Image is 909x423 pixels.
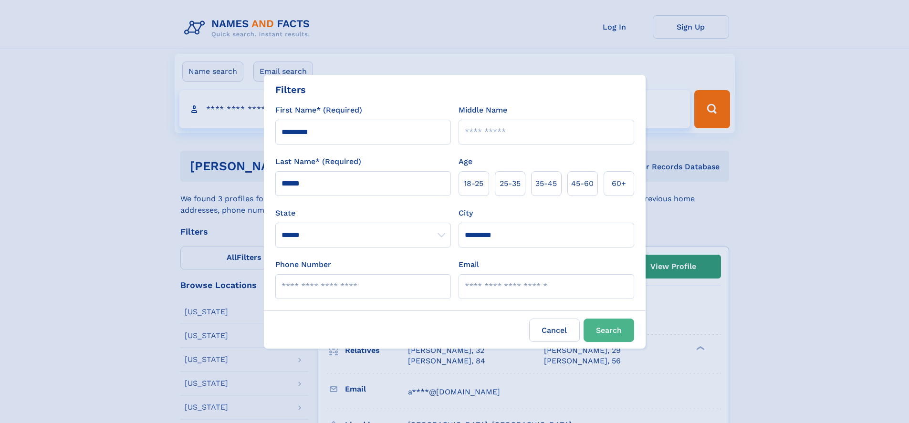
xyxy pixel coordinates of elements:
span: 35‑45 [535,178,557,189]
span: 18‑25 [464,178,483,189]
label: Last Name* (Required) [275,156,361,167]
span: 25‑35 [500,178,521,189]
label: Email [459,259,479,270]
button: Search [584,319,634,342]
label: First Name* (Required) [275,104,362,116]
span: 60+ [612,178,626,189]
label: City [459,207,473,219]
label: Age [459,156,472,167]
label: Middle Name [459,104,507,116]
span: 45‑60 [571,178,594,189]
div: Filters [275,83,306,97]
label: Phone Number [275,259,331,270]
label: Cancel [529,319,580,342]
label: State [275,207,451,219]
